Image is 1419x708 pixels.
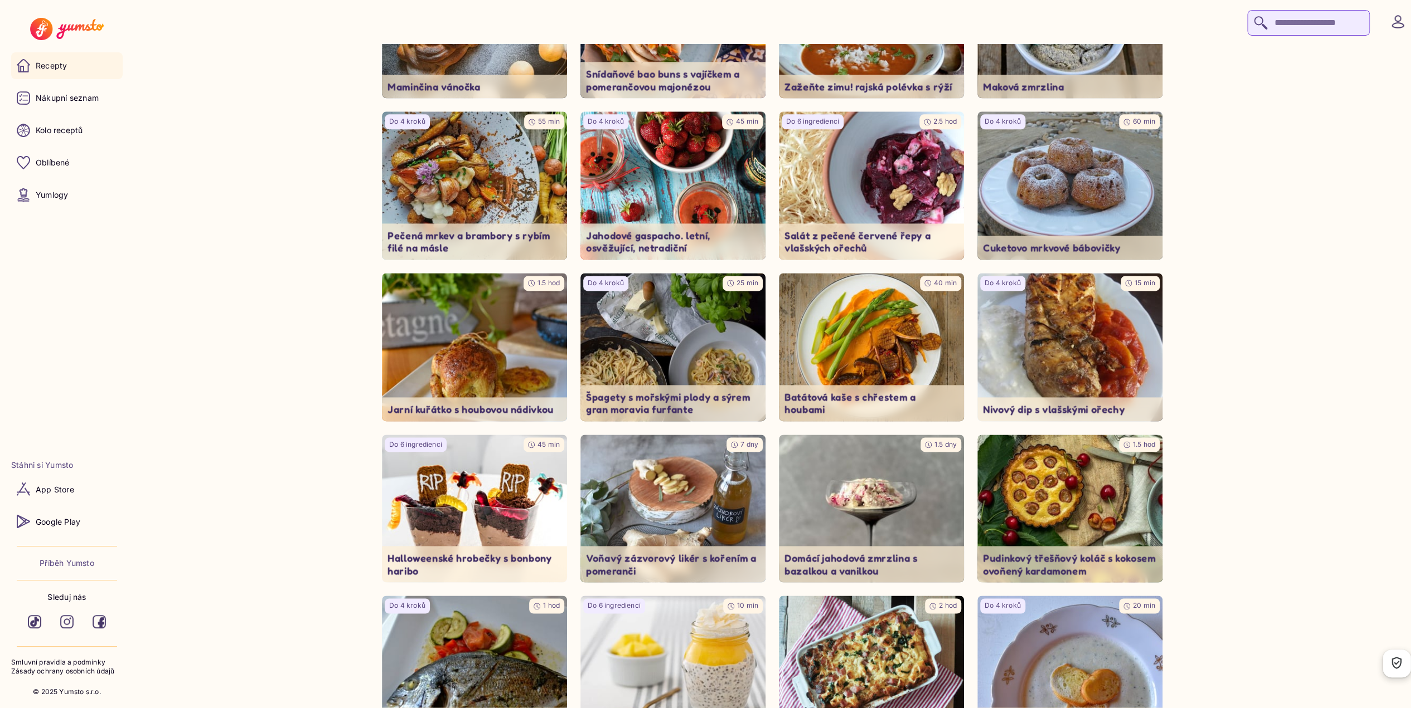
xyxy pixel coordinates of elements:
li: Stáhni si Yumsto [11,460,123,471]
p: Nivový dip s vlašskými ořechy [983,403,1157,416]
p: Recepty [36,60,67,71]
span: 1 hod [543,601,560,609]
span: 2.5 hod [933,117,957,125]
img: undefined [779,434,964,583]
img: Yumsto logo [30,18,103,40]
span: 10 min [737,601,758,609]
p: Maminčina vánočka [388,80,561,93]
p: Do 4 kroků [588,117,624,126]
a: Yumlogy [11,182,123,208]
p: Halloweenské hrobečky s bonbony haribo [388,551,561,577]
a: undefinedDo 4 kroků45 minJahodové gaspacho. letní, osvěžující, netradiční [580,111,766,260]
a: Kolo receptů [11,117,123,144]
p: Salát z pečené červené řepy a vlašských ořechů [784,229,958,254]
span: 40 min [934,279,957,287]
a: undefinedDo 4 kroků15 minNivový dip s vlašskými ořechy [977,273,1163,421]
a: undefinedDo 4 kroků25 minŠpagety s mořskými plody a sýrem gran moravia furfante [580,273,766,421]
img: undefined [382,111,567,260]
a: undefined7 dnyVoňavý zázvorový likér s kořením a pomeranči [580,434,766,583]
p: Do 6 ingrediencí [786,117,839,126]
span: 55 min [538,117,560,125]
a: undefinedDo 4 kroků55 minPečená mrkev a brambory s rybím filé na másle [382,111,567,260]
a: undefinedDo 6 ingrediencí45 minHalloweenské hrobečky s bonbony haribo [382,434,567,583]
span: 7 dny [740,440,758,448]
p: Jarní kuřátko s houbovou nádivkou [388,403,561,416]
p: Sleduj nás [47,592,86,603]
p: Nákupní seznam [36,92,99,104]
p: Do 4 kroků [985,117,1021,126]
p: Do 4 kroků [588,279,624,288]
p: Domácí jahodová zmrzlina s bazalkou a vanilkou [784,551,958,577]
a: Smluvní pravidla a podmínky [11,658,123,667]
p: Voňavý zázvorový likér s kořením a pomeranči [586,551,760,577]
a: undefined40 minBatátová kaše s chřestem a houbami [779,273,964,421]
p: Yumlogy [36,189,68,201]
img: undefined [779,111,964,260]
p: Do 6 ingrediencí [588,601,641,611]
a: undefined1.5 hodPudinkový třešňový koláč s kokosem ovoňený kardamonem [977,434,1163,583]
a: Recepty [11,52,123,79]
p: Pečená mrkev a brambory s rybím filé na másle [388,229,561,254]
p: Oblíbené [36,157,70,168]
p: Zažeňte zimu! rajská polévka s rýží [784,80,958,93]
span: 20 min [1133,601,1155,609]
span: 1.5 hod [537,279,560,287]
p: Cuketovo mrkvové bábovičky [983,241,1157,254]
a: App Store [11,476,123,502]
p: Jahodové gaspacho. letní, osvěžující, netradiční [586,229,760,254]
img: undefined [779,273,964,421]
span: 15 min [1135,279,1155,287]
a: undefinedDo 6 ingrediencí2.5 hodSalát z pečené červené řepy a vlašských ořechů [779,111,964,260]
p: Do 6 ingrediencí [389,440,442,450]
p: © 2025 Yumsto s.r.o. [33,687,101,697]
img: undefined [382,434,567,583]
img: undefined [977,273,1163,421]
p: Snídaňové bao buns s vajíčkem a pomerančovou majonézou [586,67,760,92]
a: undefined1.5 hodJarní kuřátko s houbovou nádivkou [382,273,567,421]
p: App Store [36,484,74,495]
a: Příběh Yumsto [40,558,94,569]
img: undefined [580,111,766,260]
p: Do 4 kroků [985,279,1021,288]
span: 45 min [736,117,758,125]
p: Google Play [36,516,80,528]
p: Kolo receptů [36,125,83,136]
p: Do 4 kroků [985,601,1021,611]
span: 25 min [737,279,758,287]
span: 1.5 hod [1133,440,1155,448]
p: Špagety s mořskými plody a sýrem gran moravia furfante [586,390,760,416]
a: Zásady ochrany osobních údajů [11,667,123,676]
a: undefined1.5 dnyDomácí jahodová zmrzlina s bazalkou a vanilkou [779,434,964,583]
span: 2 hod [939,601,957,609]
p: Pudinkový třešňový koláč s kokosem ovoňený kardamonem [983,551,1157,577]
span: 1.5 dny [934,440,957,448]
img: undefined [977,434,1163,583]
img: undefined [382,273,567,421]
p: Do 4 kroků [389,601,425,611]
a: Google Play [11,508,123,535]
span: 60 min [1133,117,1155,125]
p: Batátová kaše s chřestem a houbami [784,390,958,416]
a: undefinedDo 4 kroků60 minCuketovo mrkvové bábovičky [977,111,1163,260]
img: undefined [580,434,766,583]
span: 45 min [537,440,560,448]
img: undefined [580,273,766,421]
img: undefined [977,111,1163,260]
p: Do 4 kroků [389,117,425,126]
a: Oblíbené [11,149,123,176]
p: Maková zmrzlina [983,80,1157,93]
a: Nákupní seznam [11,85,123,111]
